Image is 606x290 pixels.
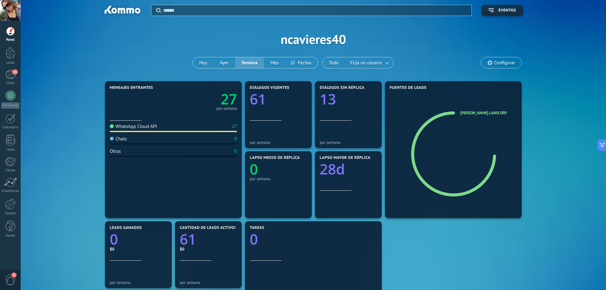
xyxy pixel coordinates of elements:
[1,168,20,173] div: Correo
[110,226,142,230] span: Leads ganados
[110,246,167,252] div: $0
[250,159,258,179] text: 0
[250,156,300,160] span: Lapso medio de réplica
[11,272,17,278] span: 1
[1,103,19,109] div: WhatsApp
[320,89,336,109] text: 13
[345,57,393,68] button: Elija un usuario
[1,189,20,193] div: Estadísticas
[494,60,515,66] span: Configurar
[460,110,507,116] a: [PERSON_NAME] Lanix ERP
[180,230,196,249] text: 61
[250,140,307,145] div: por semana
[213,57,235,68] button: Ayer
[390,86,427,90] span: Fuentes de leads
[180,280,237,285] div: por semana
[110,230,118,249] text: 0
[1,61,20,65] div: Leads
[110,86,153,90] span: Mensajes entrantes
[180,230,237,249] a: 61
[498,8,516,13] span: Eventos
[320,140,377,145] div: por semana
[320,86,365,90] span: Diálogos sin réplica
[110,136,127,142] div: Chats
[110,137,114,141] img: Chats
[250,176,307,181] div: por semana
[323,57,345,68] button: Todo
[180,226,237,230] span: Cantidad de leads activos
[1,81,20,85] div: Chats
[1,234,20,238] div: Ayuda
[235,57,264,68] button: Semana
[180,246,237,252] div: $0
[250,226,264,230] span: Tareas
[173,89,237,109] a: 27
[234,136,237,142] div: 0
[481,5,523,16] button: Eventos
[221,89,237,109] text: 27
[264,57,285,68] button: Mes
[110,124,157,130] div: WhatsApp Cloud API
[320,159,377,179] a: 28d
[285,57,317,68] button: Fechas
[250,86,289,90] span: Diálogos vigentes
[234,148,237,154] div: 0
[12,69,17,74] span: 13
[110,280,167,285] div: por semana
[250,230,377,249] a: 0
[320,159,345,179] text: 28d
[1,148,20,152] div: Listas
[110,230,167,249] a: 0
[1,211,20,216] div: Ajustes
[250,89,266,109] text: 61
[216,107,237,110] div: por semana
[110,148,121,154] div: Otros
[232,124,237,130] div: 27
[110,124,114,128] img: WhatsApp Cloud API
[1,38,20,42] div: Panel
[349,59,383,67] span: Elija un usuario
[193,57,213,68] button: Hoy
[250,230,258,249] text: 0
[1,125,20,130] div: Calendario
[320,156,370,160] span: Lapso mayor de réplica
